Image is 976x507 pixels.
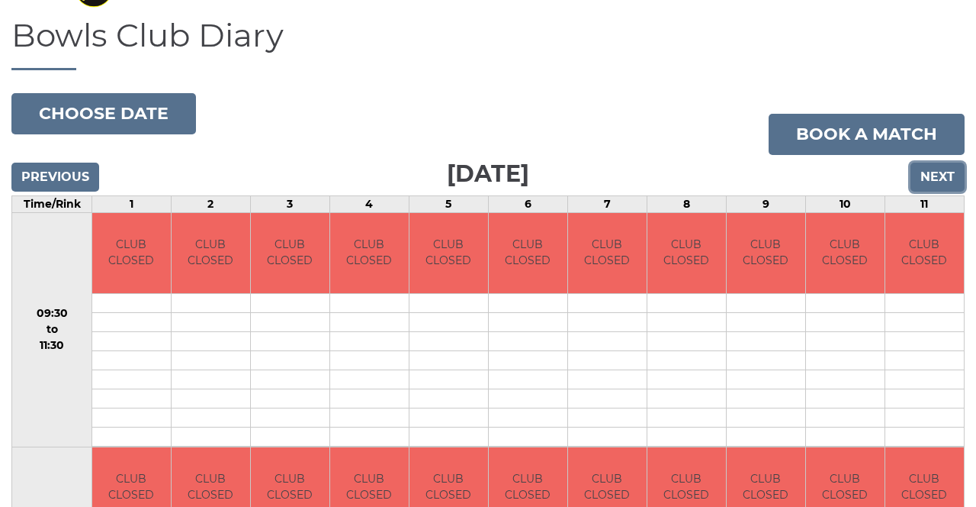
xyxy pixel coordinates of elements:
[805,196,884,213] td: 10
[330,213,409,293] td: CLUB CLOSED
[884,196,964,213] td: 11
[250,196,329,213] td: 3
[92,213,171,293] td: CLUB CLOSED
[568,213,647,293] td: CLUB CLOSED
[910,163,965,192] input: Next
[489,213,567,293] td: CLUB CLOSED
[409,213,488,293] td: CLUB CLOSED
[727,213,805,293] td: CLUB CLOSED
[769,114,965,155] a: Book a match
[171,196,250,213] td: 2
[11,93,196,134] button: Choose date
[12,196,92,213] td: Time/Rink
[488,196,567,213] td: 6
[409,196,488,213] td: 5
[172,213,250,293] td: CLUB CLOSED
[885,213,964,293] td: CLUB CLOSED
[567,196,647,213] td: 7
[806,213,884,293] td: CLUB CLOSED
[251,213,329,293] td: CLUB CLOSED
[11,163,99,192] input: Previous
[647,196,726,213] td: 8
[92,196,172,213] td: 1
[329,196,409,213] td: 4
[12,213,92,447] td: 09:30 to 11:30
[11,18,965,70] h1: Bowls Club Diary
[647,213,726,293] td: CLUB CLOSED
[726,196,805,213] td: 9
